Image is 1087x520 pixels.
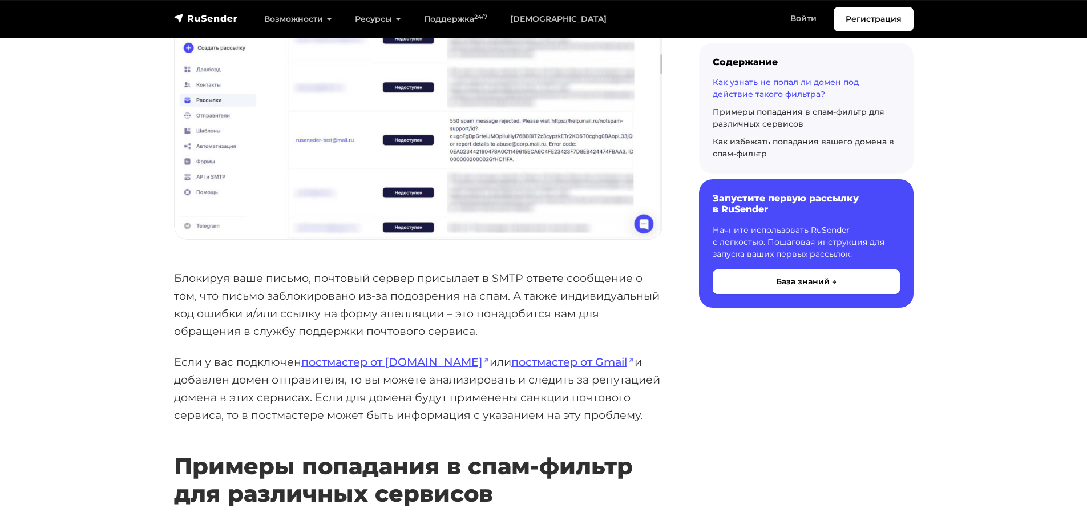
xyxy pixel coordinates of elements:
[174,419,662,507] h2: Примеры попадания в спам-фильтр для различных сервисов
[174,269,662,340] p: Блокируя ваше письмо, почтовый сервер присылает в SMTP ответе сообщение о том, что письмо заблоки...
[511,355,635,369] a: постмастер от Gmail
[713,269,900,294] button: База знаний →
[499,7,618,31] a: [DEMOGRAPHIC_DATA]
[699,179,914,307] a: Запустите первую рассылку в RuSender Начните использовать RuSender с легкостью. Пошаговая инструк...
[713,193,900,215] h6: Запустите первую рассылку в RuSender
[834,7,914,31] a: Регистрация
[413,7,499,31] a: Поддержка24/7
[175,10,662,239] img: Ошибки доставки
[301,355,490,369] a: постмастер от [DOMAIN_NAME]
[779,7,828,30] a: Войти
[253,7,344,31] a: Возможности
[344,7,413,31] a: Ресурсы
[174,353,662,424] p: Если у вас подключен или и добавлен домен отправителя, то вы можете анализировать и следить за ре...
[713,136,894,159] a: Как избежать попадания вашего домена в спам-фильтр
[474,13,487,21] sup: 24/7
[713,107,884,129] a: Примеры попадания в спам-фильтр для различных сервисов
[713,77,859,99] a: Как узнать не попал ли домен под действие такого фильтра?
[713,57,900,67] div: Содержание
[174,13,238,24] img: RuSender
[713,224,900,260] p: Начните использовать RuSender с легкостью. Пошаговая инструкция для запуска ваших первых рассылок.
